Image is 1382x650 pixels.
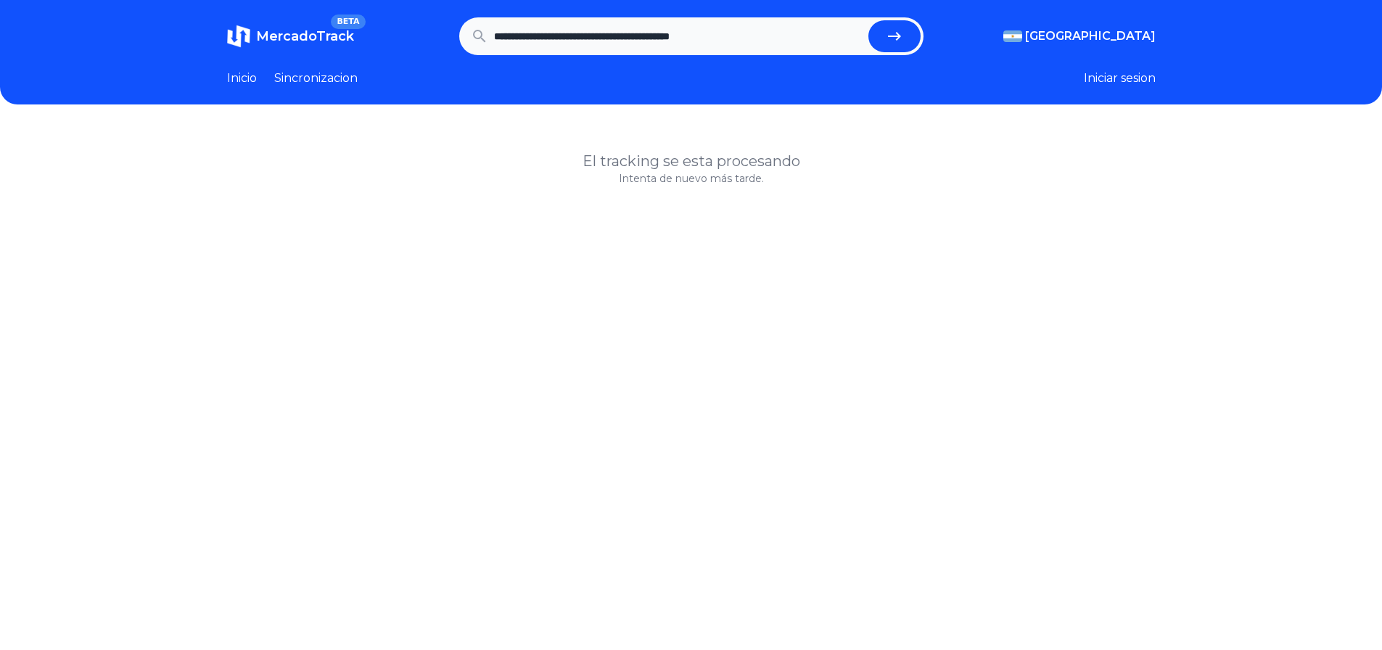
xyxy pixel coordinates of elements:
[227,151,1156,171] h1: El tracking se esta procesando
[256,28,354,44] span: MercadoTrack
[1025,28,1156,45] span: [GEOGRAPHIC_DATA]
[274,70,358,87] a: Sincronizacion
[227,25,354,48] a: MercadoTrackBETA
[1003,30,1022,42] img: Argentina
[1003,28,1156,45] button: [GEOGRAPHIC_DATA]
[331,15,365,29] span: BETA
[227,171,1156,186] p: Intenta de nuevo más tarde.
[1084,70,1156,87] button: Iniciar sesion
[227,25,250,48] img: MercadoTrack
[227,70,257,87] a: Inicio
